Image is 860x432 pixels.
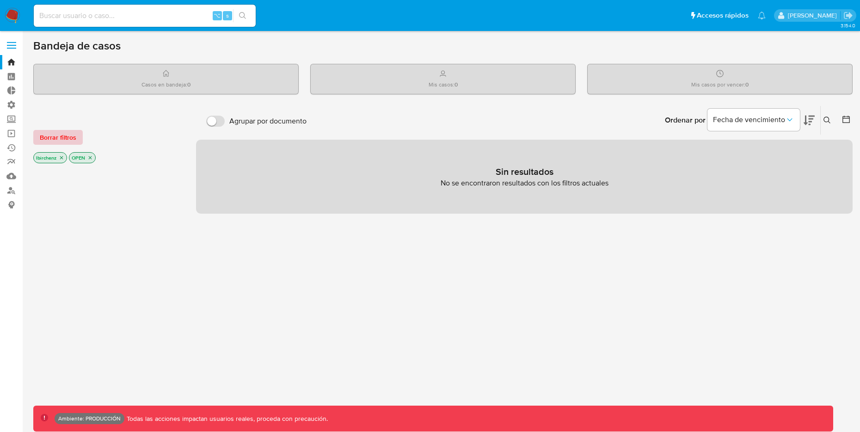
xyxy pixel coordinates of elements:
button: search-icon [233,9,252,22]
p: Todas las acciones impactan usuarios reales, proceda con precaución. [124,414,328,423]
span: s [226,11,229,20]
p: Ambiente: PRODUCCIÓN [58,417,121,420]
span: ⌥ [214,11,221,20]
a: Salir [843,11,853,20]
input: Buscar usuario o caso... [34,10,256,22]
span: Accesos rápidos [697,11,749,20]
p: luis.birchenz@mercadolibre.com [788,11,840,20]
a: Notificaciones [758,12,766,19]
